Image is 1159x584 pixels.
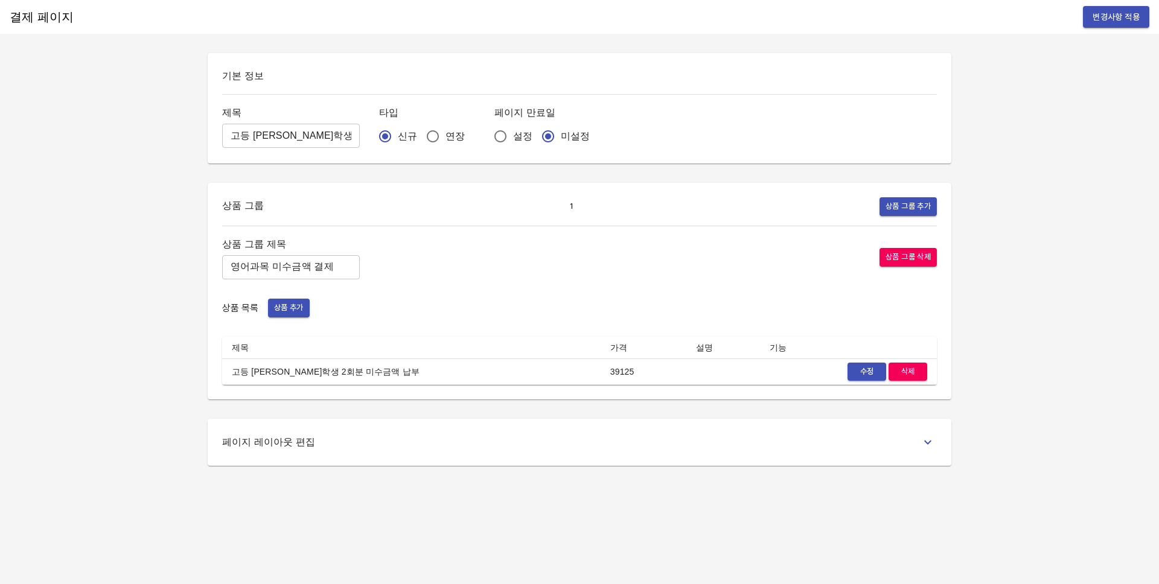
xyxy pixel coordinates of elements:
h6: 상품 그룹 [222,197,264,216]
span: 설정 [513,129,532,144]
span: 1 [563,200,581,214]
span: 변경사항 적용 [1093,10,1140,25]
td: 39125 [601,358,686,385]
button: 변경사항 적용 [1083,6,1149,28]
span: 상품 목록 [222,302,258,314]
h6: 기본 정보 [222,68,937,84]
button: 상품 그룹 삭제 [880,248,937,267]
h6: 페이지 만료일 [494,104,600,121]
span: 상품 그룹 삭제 [886,250,931,264]
button: 삭제 [889,363,927,381]
th: 제목 [222,337,601,359]
button: 수정 [848,363,886,381]
th: 기능 [760,337,937,359]
button: 상품 추가 [268,299,310,317]
span: 상품 그룹 추가 [886,200,931,214]
span: 수정 [854,365,880,379]
th: 설명 [686,337,760,359]
span: 미설정 [561,129,590,144]
button: 상품 그룹 추가 [880,197,937,216]
button: toggle-layout [919,433,937,451]
span: 상품 추가 [274,301,304,315]
th: 가격 [601,337,686,359]
h6: 결제 페이지 [10,7,74,27]
button: 1 [560,197,584,216]
h6: 상품 그룹 제목 [222,236,360,253]
h6: 페이지 레이아웃 편집 [222,434,316,451]
div: 페이지 레이아웃 편집toggle-layout [222,433,937,451]
h6: 제목 [222,104,360,121]
td: 고등 [PERSON_NAME]학생 2회분 미수금액 납부 [222,358,601,385]
span: 삭제 [895,365,921,379]
h6: 타입 [379,104,475,121]
span: 연장 [445,129,465,144]
span: 신규 [398,129,417,144]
